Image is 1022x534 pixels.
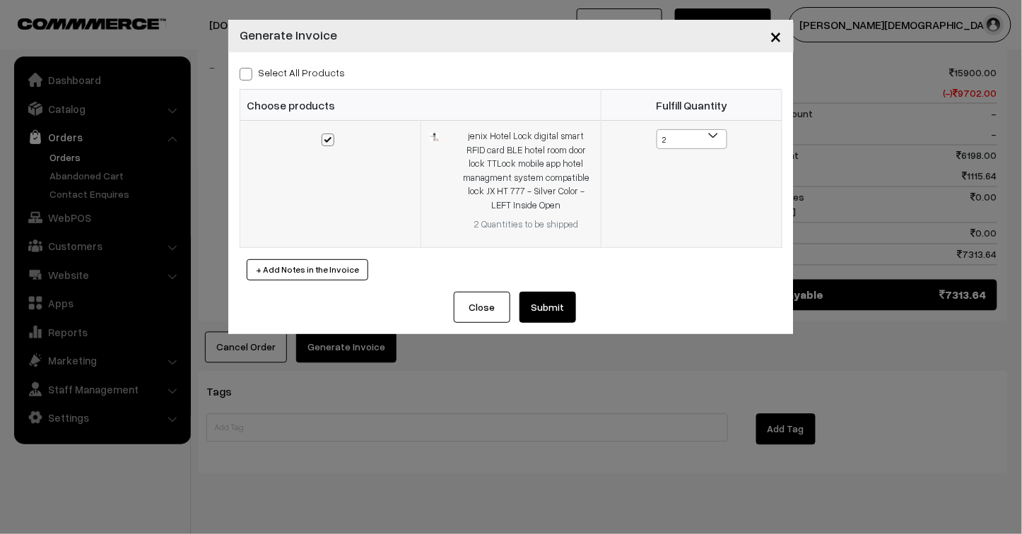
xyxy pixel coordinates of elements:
[240,90,601,121] th: Choose products
[430,133,439,141] img: 17152463637640hotel-rfid-door-locks-L.jpg
[240,65,345,80] label: Select all Products
[519,292,576,323] button: Submit
[460,218,592,232] div: 2 Quantities to be shipped
[770,23,782,49] span: ×
[657,129,727,149] span: 2
[460,129,592,212] div: jenix Hotel Lock digital smart RFID card BLE hotel room door lock TTLock mobile app hotel managme...
[240,25,337,44] h4: Generate Invoice
[247,259,368,280] button: + Add Notes in the Invoice
[601,90,782,121] th: Fulfill Quantity
[454,292,510,323] button: Close
[657,130,727,150] span: 2
[759,14,794,58] button: Close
